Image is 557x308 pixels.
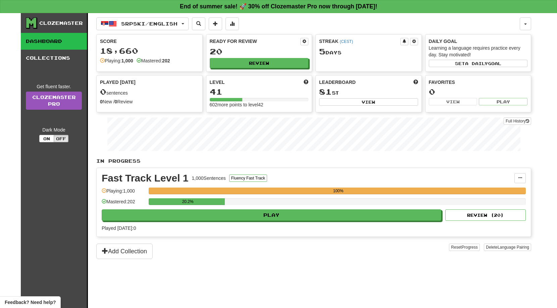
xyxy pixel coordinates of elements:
[26,92,82,110] a: ClozemasterPro
[429,79,528,86] div: Favorites
[479,98,527,105] button: Play
[21,33,87,50] a: Dashboard
[39,20,83,27] div: Clozemaster
[445,209,526,221] button: Review (20)
[102,188,145,199] div: Playing: 1,000
[319,98,418,106] button: View
[96,17,189,30] button: Srpski/English
[54,135,68,142] button: Off
[115,99,117,104] strong: 0
[210,88,309,96] div: 41
[162,58,170,63] strong: 202
[100,47,199,55] div: 18,660
[498,245,529,250] span: Language Pairing
[319,38,400,45] div: Streak
[229,174,267,182] button: Fluency Fast Track
[225,17,239,30] button: More stats
[21,50,87,66] a: Collections
[210,38,301,45] div: Ready for Review
[319,88,418,96] div: st
[429,60,528,67] button: Seta dailygoal
[102,209,441,221] button: Play
[121,21,178,27] span: Srpski / English
[151,198,225,205] div: 20.2%
[319,87,332,96] span: 81
[319,47,325,56] span: 5
[100,79,136,86] span: Played [DATE]
[413,79,418,86] span: This week in points, UTC
[96,158,531,164] p: In Progress
[100,88,199,96] div: sentences
[5,299,56,306] span: Open feedback widget
[102,198,145,209] div: Mastered: 202
[102,225,136,231] span: Played [DATE]: 0
[429,98,477,105] button: View
[102,173,189,183] div: Fast Track Level 1
[319,47,418,56] div: Day s
[319,79,356,86] span: Leaderboard
[340,39,353,44] a: (CEST)
[26,83,82,90] div: Get fluent faster.
[210,47,309,56] div: 20
[429,45,528,58] div: Learning a language requires practice every day. Stay motivated!
[209,17,222,30] button: Add sentence to collection
[137,57,170,64] div: Mastered:
[429,88,528,96] div: 0
[449,244,479,251] button: ResetProgress
[504,117,531,125] button: Full History
[100,57,133,64] div: Playing:
[192,175,226,182] div: 1,000 Sentences
[39,135,54,142] button: On
[210,101,309,108] div: 602 more points to level 42
[465,61,488,66] span: a daily
[462,245,478,250] span: Progress
[192,17,205,30] button: Search sentences
[96,244,153,259] button: Add Collection
[100,98,199,105] div: New / Review
[210,58,309,68] button: Review
[304,79,308,86] span: Score more points to level up
[121,58,133,63] strong: 1,000
[100,38,199,45] div: Score
[180,3,377,10] strong: End of summer sale! 🚀 30% off Clozemaster Pro now through [DATE]!
[210,79,225,86] span: Level
[100,99,103,104] strong: 0
[26,126,82,133] div: Dark Mode
[429,38,528,45] div: Daily Goal
[100,87,106,96] span: 0
[151,188,526,194] div: 100%
[484,244,531,251] button: DeleteLanguage Pairing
